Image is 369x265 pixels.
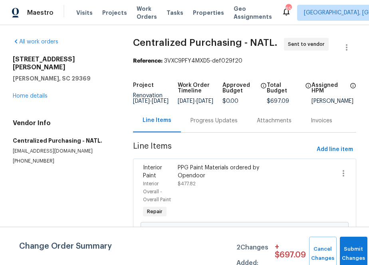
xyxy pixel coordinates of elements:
[13,148,114,155] p: [EMAIL_ADDRESS][DOMAIN_NAME]
[133,38,278,47] span: Centralized Purchasing - NATL.
[27,9,54,17] span: Maestro
[167,10,183,16] span: Tasks
[196,98,213,104] span: [DATE]
[133,142,313,157] span: Line Items
[13,158,114,165] p: [PHONE_NUMBER]
[288,40,328,48] span: Sent to vendor
[133,57,356,65] div: 3VXC9PFY4MXD5-def029f20
[311,98,356,104] div: [PERSON_NAME]
[257,117,292,125] div: Attachments
[178,98,194,104] span: [DATE]
[133,98,169,104] span: -
[313,245,333,263] span: Cancel Changes
[133,58,163,64] b: Reference:
[144,208,166,216] span: Repair
[222,82,258,94] h5: Approved Budget
[234,5,272,21] span: Geo Assignments
[313,142,356,157] button: Add line item
[260,82,267,98] span: The total cost of line items that have been approved by both Opendoor and the Trade Partner. This...
[267,98,289,104] span: $697.09
[13,137,114,145] h5: Centralized Purchasing - NATL.
[178,181,196,186] span: $477.82
[267,82,303,94] h5: Total Budget
[13,119,114,127] h4: Vendor Info
[133,82,154,88] h5: Project
[190,117,238,125] div: Progress Updates
[13,55,114,71] h2: [STREET_ADDRESS][PERSON_NAME]
[143,181,171,202] span: Interior Overall - Overall Paint
[143,165,162,179] span: Interior Paint
[102,9,127,17] span: Projects
[76,9,93,17] span: Visits
[193,9,224,17] span: Properties
[13,39,58,45] a: All work orders
[286,5,291,13] div: 652
[133,98,150,104] span: [DATE]
[311,82,347,94] h5: Assigned HPM
[13,75,114,82] h5: [PERSON_NAME], SC 29369
[178,98,213,104] span: -
[137,5,157,21] span: Work Orders
[311,117,332,125] div: Invoices
[350,82,356,98] span: The hpm assigned to this work order.
[178,82,222,94] h5: Work Order Timeline
[13,93,48,99] a: Home details
[178,164,260,180] div: PPG Paint Materials ordered by Opendoor
[317,145,353,155] span: Add line item
[305,82,311,98] span: The total cost of line items that have been proposed by Opendoor. This sum includes line items th...
[344,245,363,263] span: Submit Changes
[222,98,238,104] span: $0.00
[143,116,171,124] div: Line Items
[133,93,169,104] span: Renovation
[152,98,169,104] span: [DATE]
